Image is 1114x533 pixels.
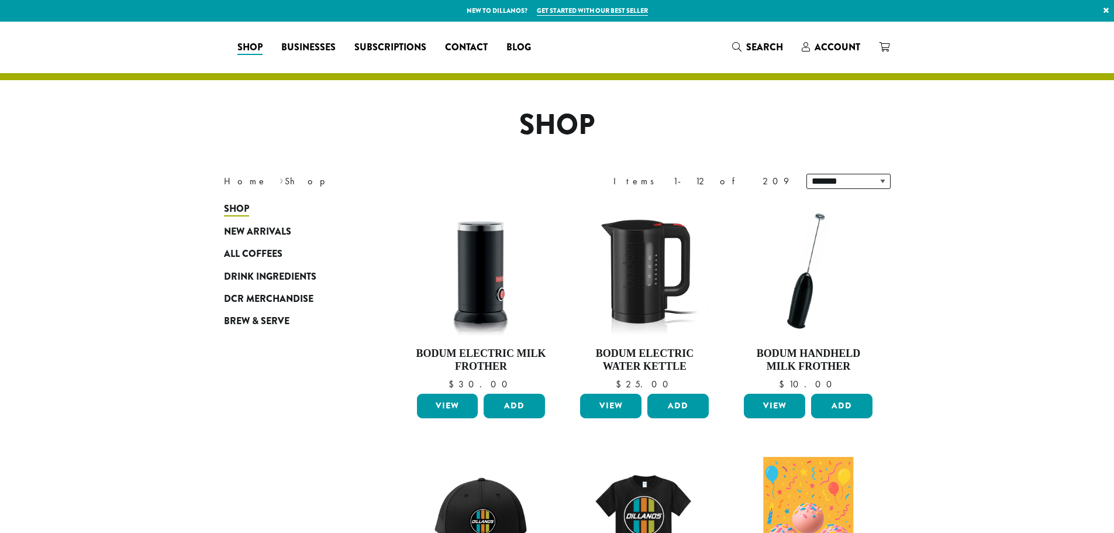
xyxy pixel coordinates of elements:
[580,394,642,418] a: View
[224,175,267,187] a: Home
[449,378,513,390] bdi: 30.00
[281,40,336,55] span: Businesses
[577,348,712,373] h4: Bodum Electric Water Kettle
[224,265,364,287] a: Drink Ingredients
[723,37,792,57] a: Search
[224,202,249,216] span: Shop
[224,243,364,265] a: All Coffees
[811,394,872,418] button: Add
[613,174,789,188] div: Items 1-12 of 209
[779,378,837,390] bdi: 10.00
[413,204,548,338] img: DP3954.01-002.png
[224,221,364,243] a: New Arrivals
[537,6,648,16] a: Get started with our best seller
[616,378,674,390] bdi: 25.00
[616,378,626,390] span: $
[417,394,478,418] a: View
[215,108,899,142] h1: Shop
[224,225,291,239] span: New Arrivals
[449,378,458,390] span: $
[744,394,805,418] a: View
[741,204,875,338] img: DP3927.01-002.png
[224,310,364,332] a: Brew & Serve
[280,170,284,188] span: ›
[746,40,783,54] span: Search
[647,394,709,418] button: Add
[237,40,263,55] span: Shop
[224,270,316,284] span: Drink Ingredients
[506,40,531,55] span: Blog
[577,204,712,338] img: DP3955.01.png
[224,314,289,329] span: Brew & Serve
[414,204,549,389] a: Bodum Electric Milk Frother $30.00
[224,247,282,262] span: All Coffees
[779,378,789,390] span: $
[224,288,364,310] a: DCR Merchandise
[484,394,545,418] button: Add
[228,38,272,57] a: Shop
[224,292,313,307] span: DCR Merchandise
[741,348,875,373] h4: Bodum Handheld Milk Frother
[741,204,875,389] a: Bodum Handheld Milk Frother $10.00
[354,40,426,55] span: Subscriptions
[577,204,712,389] a: Bodum Electric Water Kettle $25.00
[815,40,860,54] span: Account
[224,174,540,188] nav: Breadcrumb
[414,348,549,373] h4: Bodum Electric Milk Frother
[445,40,488,55] span: Contact
[224,198,364,220] a: Shop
